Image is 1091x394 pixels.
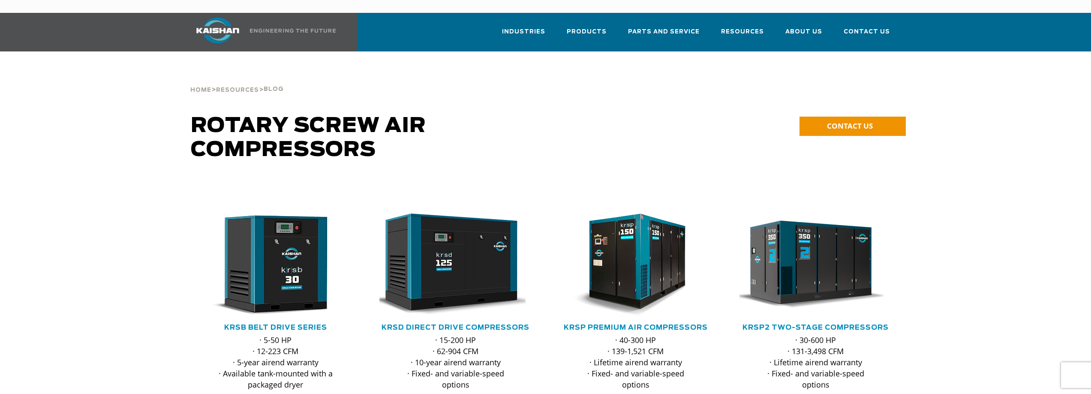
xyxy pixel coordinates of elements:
a: Resources [721,21,764,50]
div: krsp150 [559,214,712,316]
span: Rotary Screw Air Compressors [191,116,426,160]
img: krsd125 [373,214,526,316]
img: krsp350 [733,214,886,316]
a: KRSB Belt Drive Series [224,324,327,331]
div: > > [190,64,284,97]
img: krsb30 [193,214,346,316]
span: Products [567,27,607,37]
img: Engineering the future [250,29,336,33]
img: krsp150 [553,214,706,316]
a: Products [567,21,607,50]
span: Resources [216,87,259,93]
a: Kaishan USA [186,13,337,51]
a: Home [190,86,211,93]
p: · 15-200 HP · 62-904 CFM · 10-year airend warranty · Fixed- and variable-speed options [397,334,515,390]
div: krsd125 [379,214,532,316]
span: Industries [502,27,545,37]
span: Parts and Service [628,27,700,37]
a: Resources [216,86,259,93]
span: Resources [721,27,764,37]
a: KRSP2 Two-Stage Compressors [742,324,889,331]
span: About Us [785,27,822,37]
a: Industries [502,21,545,50]
a: KRSP Premium Air Compressors [564,324,708,331]
a: CONTACT US [799,117,906,136]
div: krsp350 [739,214,892,316]
img: kaishan logo [186,18,250,43]
p: · 40-300 HP · 139-1,521 CFM · Lifetime airend warranty · Fixed- and variable-speed options [577,334,695,390]
span: CONTACT US [827,121,873,131]
a: About Us [785,21,822,50]
span: Contact Us [844,27,890,37]
a: Contact Us [844,21,890,50]
span: Home [190,87,211,93]
div: krsb30 [199,214,352,316]
p: · 30-600 HP · 131-3,498 CFM · Lifetime airend warranty · Fixed- and variable-speed options [757,334,875,390]
a: KRSD Direct Drive Compressors [382,324,529,331]
span: Blog [264,87,284,92]
a: Parts and Service [628,21,700,50]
